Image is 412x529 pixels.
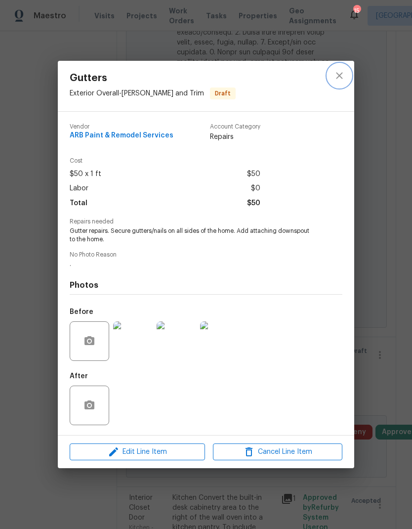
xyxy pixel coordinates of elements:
button: Edit Line Item [70,443,205,461]
span: Account Category [210,124,260,130]
h5: After [70,373,88,380]
span: $50 x 1 ft [70,167,101,181]
span: Edit Line Item [73,446,202,458]
span: Vendor [70,124,173,130]
span: . [70,260,315,268]
div: 15 [353,6,360,16]
span: Cost [70,158,260,164]
button: Cancel Line Item [213,443,342,461]
span: No Photo Reason [70,252,342,258]
span: Repairs [210,132,260,142]
span: $50 [247,167,260,181]
span: Repairs needed [70,219,342,225]
span: Draft [211,88,235,98]
span: Cancel Line Item [216,446,339,458]
h5: Before [70,309,93,315]
span: $0 [251,181,260,196]
span: Exterior Overall - [PERSON_NAME] and Trim [70,90,204,97]
span: Labor [70,181,88,196]
button: close [328,64,351,88]
span: Gutters [70,73,236,84]
span: Gutter repairs. Secure gutters/nails on all sides of the home. Add attaching downspout to the home. [70,227,315,244]
span: Total [70,196,87,211]
span: $50 [247,196,260,211]
span: ARB Paint & Remodel Services [70,132,173,139]
h4: Photos [70,280,342,290]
